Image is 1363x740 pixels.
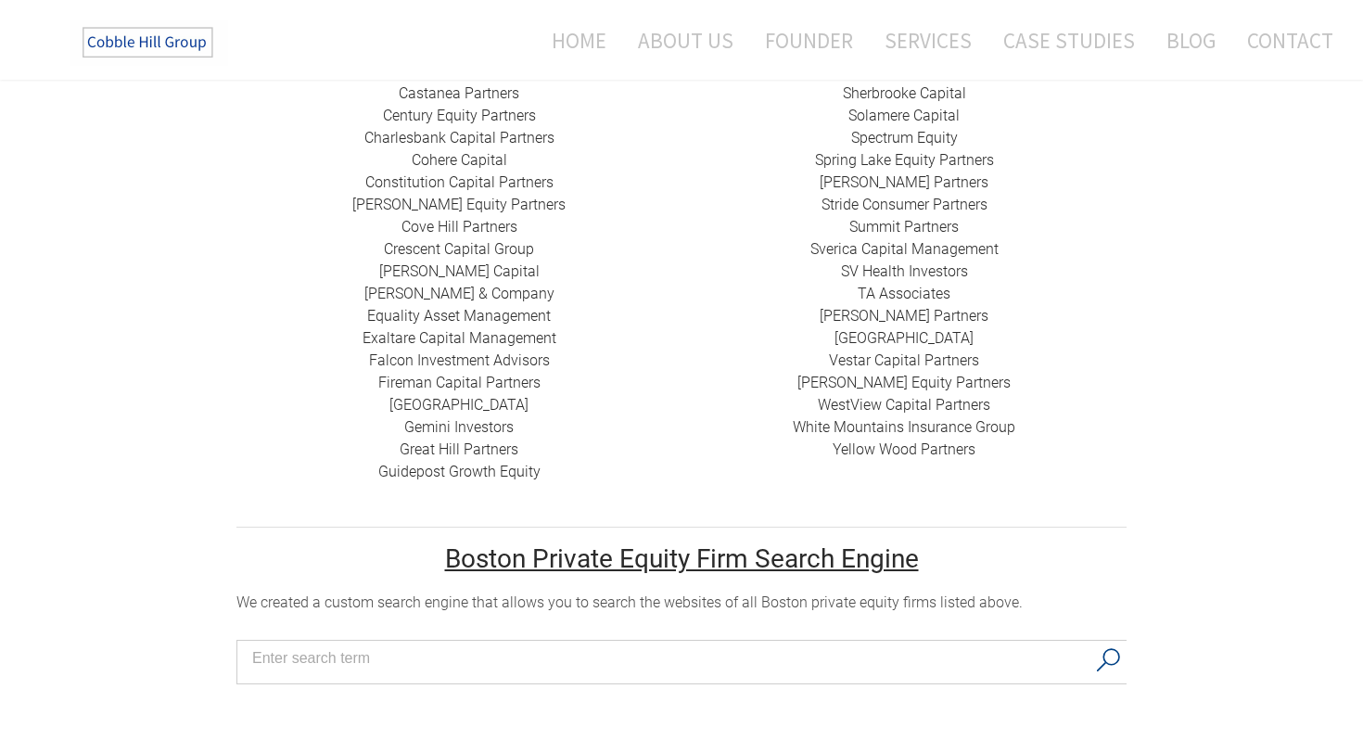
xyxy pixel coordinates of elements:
a: Fireman Capital Partners [378,374,541,391]
a: ​[GEOGRAPHIC_DATA] [389,396,529,414]
a: Cove Hill Partners [401,218,517,236]
a: ​WestView Capital Partners [818,396,990,414]
a: Summit Partners [849,218,959,236]
a: Constitution Capital Partners [365,173,554,191]
a: [PERSON_NAME] Partners [820,307,988,325]
a: Sverica Capital Management [810,240,999,258]
a: ​Falcon Investment Advisors [369,351,550,369]
a: [PERSON_NAME] Partners [820,173,988,191]
a: ​[PERSON_NAME] Equity Partners [352,196,566,213]
a: [PERSON_NAME] Equity Partners [797,374,1011,391]
a: White Mountains Insurance Group [793,418,1015,436]
a: Contact [1233,16,1333,65]
a: ​TA Associates [858,285,950,302]
a: ​Castanea Partners [399,84,519,102]
a: Services [871,16,986,65]
img: The Cobble Hill Group LLC [70,19,228,66]
u: Boston Private Equity Firm Search Engine [445,543,919,574]
a: [PERSON_NAME] & Company [364,285,554,302]
a: Cohere Capital [412,151,507,169]
a: Spring Lake Equity Partners [815,151,994,169]
button: Search [1089,641,1127,680]
input: Search input [252,644,1086,672]
a: SV Health Investors [841,262,968,280]
a: Case Studies [989,16,1149,65]
a: ​Crescent Capital Group [384,240,534,258]
a: Guidepost Growth Equity [378,463,541,480]
a: Home [524,16,620,65]
a: Gemini Investors [404,418,514,436]
a: Great Hill Partners​ [400,440,518,458]
a: Blog [1153,16,1229,65]
a: Founder [751,16,867,65]
a: ​Equality Asset Management [367,307,551,325]
a: ​Vestar Capital Partners [829,351,979,369]
a: Charlesbank Capital Partners [364,129,554,147]
a: Yellow Wood Partners [833,440,975,458]
a: Spectrum Equity [851,129,958,147]
a: Solamere Capital [848,107,960,124]
a: [PERSON_NAME] Capital [379,262,540,280]
a: Stride Consumer Partners [822,196,987,213]
div: ​We created a custom search engine that allows you to search the websites of all Boston private e... [236,592,1127,614]
a: ​[GEOGRAPHIC_DATA] [834,329,974,347]
a: ​Century Equity Partners [383,107,536,124]
a: ​Exaltare Capital Management [363,329,556,347]
a: About Us [624,16,747,65]
a: ​Sherbrooke Capital​ [843,84,966,102]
